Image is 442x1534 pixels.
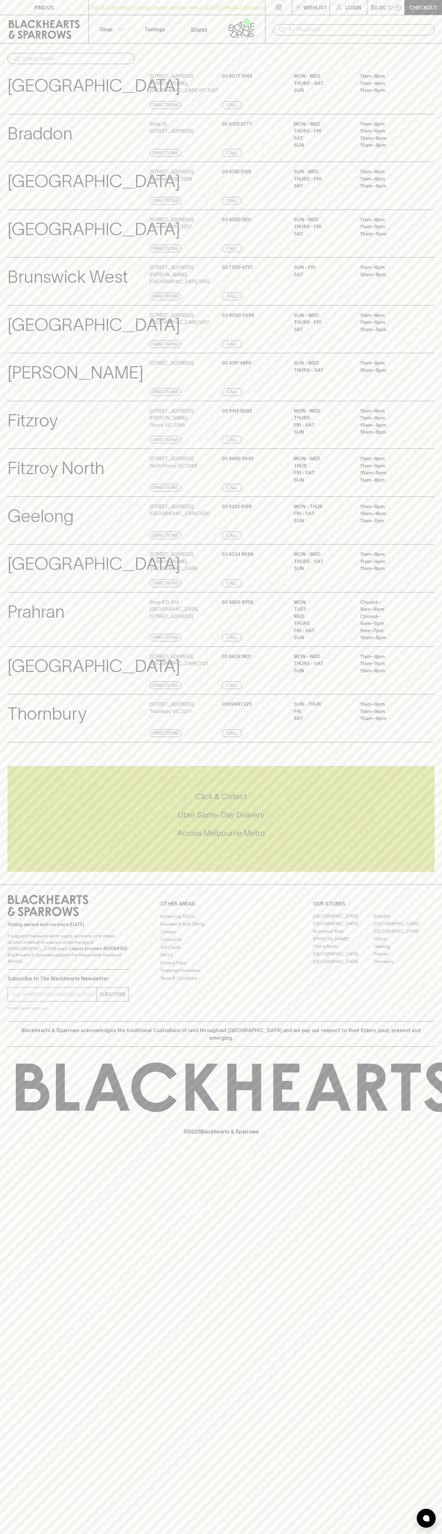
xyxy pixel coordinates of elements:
[294,606,351,613] p: TUES
[294,429,351,436] p: SUN
[371,4,386,11] p: $0.00
[313,943,374,950] a: Fitzroy North
[360,634,417,641] p: 10am – 5pm
[360,216,417,223] p: 11am – 8pm
[222,580,242,587] a: Call
[360,422,417,429] p: 10am – 9pm
[360,660,417,667] p: 11am – 9pm
[360,80,417,87] p: 11am – 9pm
[222,121,252,128] p: 02 6128 0777
[294,182,351,190] p: SAT
[294,128,351,135] p: THURS - FRI
[8,921,129,928] p: Sibling owned and run since [DATE]
[360,503,417,510] p: 11am – 8pm
[294,477,351,484] p: SUN
[222,197,242,205] a: Call
[222,101,242,109] a: Call
[360,606,417,613] p: 9am – 6pm
[313,935,374,943] a: [PERSON_NAME]
[150,121,193,135] p: Shop 15 , [STREET_ADDRESS]
[360,168,417,175] p: 11am – 8pm
[150,388,181,396] a: Directions
[150,634,181,641] a: Directions
[150,653,208,667] p: [STREET_ADDRESS] , [GEOGRAPHIC_DATA] 3121
[133,15,177,43] a: Tastings
[294,627,351,634] p: FRI - SAT
[294,367,351,374] p: THURS - SAT
[222,436,242,443] a: Call
[160,928,282,936] a: Careers
[294,708,351,715] p: Fri
[360,429,417,436] p: 10am – 8pm
[12,1026,430,1042] p: Blackhearts & Sparrows acknowledges the traditional Custodians of land throughout [GEOGRAPHIC_DAT...
[8,73,180,99] p: [GEOGRAPHIC_DATA]
[8,503,74,529] p: Geelong
[150,681,181,689] a: Directions
[360,407,417,415] p: 11am – 8pm
[294,715,351,722] p: Sat
[222,245,242,252] a: Call
[374,920,434,928] a: [GEOGRAPHIC_DATA]
[150,101,181,109] a: Directions
[360,477,417,484] p: 11am – 8pm
[222,729,242,737] a: Call
[374,943,434,950] a: Geelong
[150,312,209,326] p: [STREET_ADDRESS] , [GEOGRAPHIC_DATA] 3057
[397,6,399,9] p: 0
[222,216,251,223] p: 03 9380 1831
[150,168,194,182] p: [STREET_ADDRESS] , Brunswick VIC 3056
[222,168,251,175] p: 03 9381 2129
[313,900,434,907] p: OUR STORES
[294,142,351,149] p: SUN
[150,503,210,517] p: [STREET_ADDRESS] , [GEOGRAPHIC_DATA] 3220
[150,729,181,737] a: Directions
[294,121,351,128] p: MON - WED
[360,613,417,620] p: Closed –
[222,551,254,558] p: 03 6234 8696
[100,26,112,33] p: Shop
[313,950,374,958] a: [GEOGRAPHIC_DATA]
[222,455,253,462] p: 03 9489 5945
[294,80,351,87] p: THURS - SAT
[360,565,417,572] p: 11am – 8pm
[294,326,351,333] p: SAT
[360,271,417,278] p: 10am – 8pm
[360,360,417,367] p: 11am – 8pm
[8,360,143,386] p: [PERSON_NAME]
[313,928,374,935] a: Brunswick West
[360,414,417,422] p: 11am – 9pm
[360,264,417,271] p: 11am – 8pm
[222,653,251,660] p: 03 9428 1801
[294,599,351,606] p: MON
[8,766,434,872] div: Call to action block
[222,264,252,271] p: 03 7300 6721
[360,326,417,333] p: 10am – 9pm
[222,532,242,539] a: Call
[8,599,64,625] p: Prahran
[160,900,282,907] p: OTHER AREAS
[150,197,181,205] a: Directions
[294,168,351,175] p: SUN - WED
[177,15,221,43] a: Stores
[360,135,417,142] p: 10am – 9pm
[222,149,242,157] a: Call
[360,312,417,319] p: 11am – 8pm
[374,935,434,943] a: Fitzroy
[150,551,220,572] p: [STREET_ADDRESS][PERSON_NAME] , [GEOGRAPHIC_DATA]
[313,920,374,928] a: [GEOGRAPHIC_DATA]
[8,1005,129,1011] p: We will never spam you
[294,216,351,223] p: SUN - WED
[294,87,351,94] p: SUN
[150,701,194,715] p: [STREET_ADDRESS] , Thornbury VIC 3071
[222,73,252,80] p: 03 9077 5145
[150,580,181,587] a: Directions
[409,4,438,11] p: Checkout
[160,967,282,974] a: Shipping Information
[294,551,351,558] p: MON - WED
[150,599,220,620] p: Shop 813-814 [GEOGRAPHIC_DATA] , [STREET_ADDRESS]
[360,469,417,477] p: 10am – 9pm
[294,565,351,572] p: SUN
[360,87,417,94] p: 11am – 8pm
[360,223,417,230] p: 11am – 9pm
[360,620,417,627] p: 9am – 6pm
